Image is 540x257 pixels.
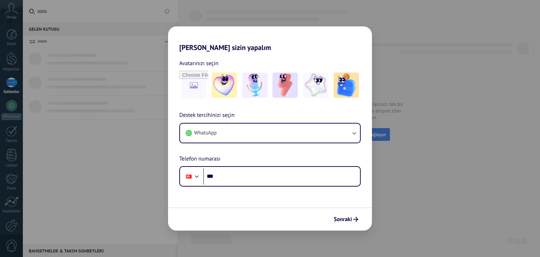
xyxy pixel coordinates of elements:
[194,130,217,137] span: WhatsApp
[180,124,360,143] button: WhatsApp
[242,73,268,98] img: -2.jpeg
[303,73,328,98] img: -4.jpeg
[334,73,359,98] img: -5.jpeg
[330,213,361,225] button: Sonraki
[334,217,352,222] span: Sonraki
[212,73,237,98] img: -1.jpeg
[179,155,220,164] span: Telefon numarası
[179,111,234,120] span: Destek tercihinizi seçin
[182,169,195,184] div: Turkey: + 90
[179,59,218,68] span: Avatarınızı seçin
[272,73,298,98] img: -3.jpeg
[168,26,372,52] h2: [PERSON_NAME] sizin yapalım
